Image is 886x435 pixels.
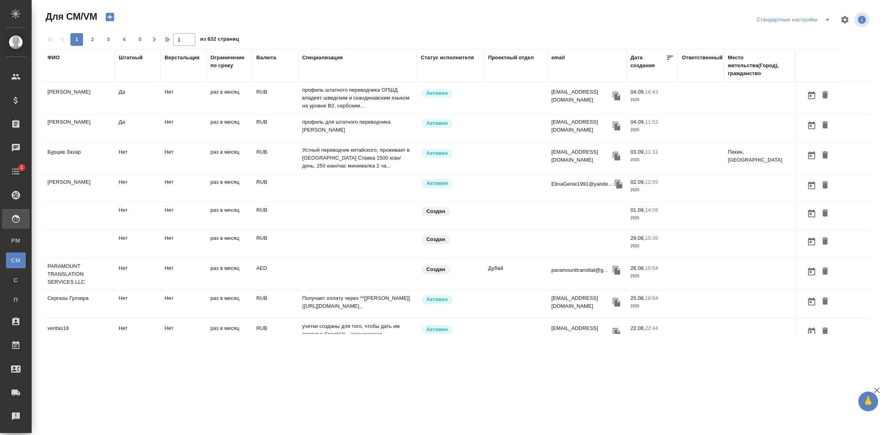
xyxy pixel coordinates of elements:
[302,322,413,346] p: учетки созданы для того, чтобы дать им доступ в SpeakUs （технические специалисты клиента "Агентст...
[645,179,658,185] p: 12:55
[630,207,645,213] p: 01.09,
[115,144,161,172] td: Нет
[630,54,666,70] div: Дата создания
[645,149,658,155] p: 11:31
[421,294,480,305] div: Рядовой исполнитель: назначай с учетом рейтинга
[755,13,835,26] div: split button
[426,89,448,97] p: Активен
[645,89,658,95] p: 16:43
[200,34,239,46] span: из 832 страниц
[854,12,871,27] span: Посмотреть информацию
[206,114,252,142] td: раз в месяц
[102,36,115,43] span: 3
[630,179,645,185] p: 02.09,
[645,235,658,241] p: 15:36
[44,174,115,202] td: [PERSON_NAME]
[302,54,343,62] div: Специализация
[6,252,26,268] a: CM
[302,118,413,134] p: профиль для штатного переводчика [PERSON_NAME]
[611,296,623,308] button: Скопировать
[630,265,645,271] p: 26.08,
[611,150,623,162] button: Скопировать
[630,214,674,222] p: 2025
[86,33,99,46] button: 2
[630,89,645,95] p: 04.09,
[252,202,298,230] td: RUB
[252,230,298,258] td: RUB
[115,320,161,348] td: Нет
[426,326,448,333] p: Активен
[645,325,658,331] p: 22:44
[15,164,28,171] span: 1
[161,84,206,112] td: Нет
[44,114,115,142] td: [PERSON_NAME]
[645,295,658,301] p: 18:54
[252,174,298,202] td: RUB
[426,119,448,127] p: Активен
[551,54,565,62] div: email
[426,235,445,243] p: Создан
[302,86,413,110] p: профиль штатного переводчика ОПШД владеет шведским и скандинавским языком на уровне В2, сербским...
[630,119,645,125] p: 04.09,
[6,292,26,308] a: П
[682,54,723,62] div: Ответственный
[630,126,674,134] p: 2025
[6,272,26,288] a: С
[818,264,832,279] button: Удалить
[818,88,832,103] button: Удалить
[645,207,658,213] p: 14:09
[206,174,252,202] td: раз в месяц
[44,10,97,23] span: Для СМ/VM
[858,392,878,411] button: 🙏
[805,264,818,279] button: Открыть календарь загрузки
[165,54,200,62] div: Верстальщик
[421,324,480,335] div: Рядовой исполнитель: назначай с учетом рейтинга
[630,235,645,241] p: 29.08,
[818,178,832,193] button: Удалить
[100,10,119,24] button: Создать
[2,162,30,181] a: 1
[426,296,448,303] p: Активен
[645,119,658,125] p: 11:52
[252,114,298,142] td: RUB
[302,146,413,170] p: Устный переводчик китайского, проживает в [GEOGRAPHIC_DATA] Ставка 1500 юан/день, 250 юан/час мин...
[630,272,674,280] p: 2025
[10,256,22,264] span: CM
[818,206,832,221] button: Удалить
[818,324,832,339] button: Удалить
[805,234,818,249] button: Открыть календарь загрузки
[206,290,252,318] td: раз в месяц
[206,320,252,348] td: раз в месяц
[630,96,674,104] p: 2025
[206,230,252,258] td: раз в месяц
[252,260,298,288] td: AED
[728,54,791,77] div: Место жительства(Город), гражданство
[206,84,252,112] td: раз в месяц
[115,230,161,258] td: Нет
[805,206,818,221] button: Открыть календарь загрузки
[161,114,206,142] td: Нет
[421,178,480,189] div: Рядовой исполнитель: назначай с учетом рейтинга
[161,174,206,202] td: Нет
[426,266,445,273] p: Создан
[206,202,252,230] td: раз в месяц
[47,54,60,62] div: ФИО
[421,54,474,62] div: Статус исполнителя
[630,325,645,331] p: 22.08,
[161,260,206,288] td: Нет
[551,266,608,274] p: paramounttranstlat@g...
[256,54,276,62] div: Валюта
[421,88,480,99] div: Рядовой исполнитель: назначай с учетом рейтинга
[302,294,413,310] p: Получает оплату через **[[PERSON_NAME]]([URL][DOMAIN_NAME]..
[115,114,161,142] td: Да
[805,148,818,163] button: Открыть календарь загрузки
[252,320,298,348] td: RUB
[426,179,448,187] p: Активен
[118,36,131,43] span: 4
[611,264,623,276] button: Скопировать
[630,186,674,194] p: 2025
[551,294,611,310] p: [EMAIL_ADDRESS][DOMAIN_NAME]
[551,148,611,164] p: [EMAIL_ADDRESS][DOMAIN_NAME]
[161,144,206,172] td: Нет
[805,118,818,133] button: Открыть календарь загрузки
